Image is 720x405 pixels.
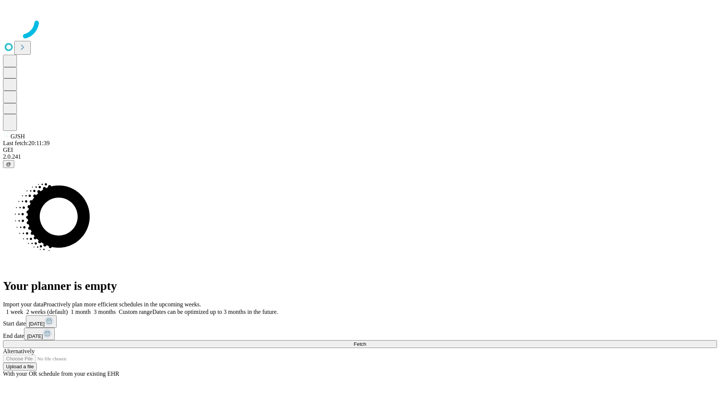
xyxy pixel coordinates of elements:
[3,315,717,328] div: Start date
[3,370,119,377] span: With your OR schedule from your existing EHR
[3,340,717,348] button: Fetch
[354,341,366,347] span: Fetch
[152,309,278,315] span: Dates can be optimized up to 3 months in the future.
[3,153,717,160] div: 2.0.241
[3,301,43,307] span: Import your data
[3,328,717,340] div: End date
[3,348,34,354] span: Alternatively
[71,309,91,315] span: 1 month
[24,328,55,340] button: [DATE]
[119,309,152,315] span: Custom range
[94,309,116,315] span: 3 months
[27,333,43,339] span: [DATE]
[6,161,11,167] span: @
[26,315,57,328] button: [DATE]
[43,301,201,307] span: Proactively plan more efficient schedules in the upcoming weeks.
[3,147,717,153] div: GEI
[3,363,37,370] button: Upload a file
[29,321,45,327] span: [DATE]
[10,133,25,139] span: GJSH
[3,279,717,293] h1: Your planner is empty
[3,140,49,146] span: Last fetch: 20:11:39
[6,309,23,315] span: 1 week
[3,160,14,168] button: @
[26,309,68,315] span: 2 weeks (default)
